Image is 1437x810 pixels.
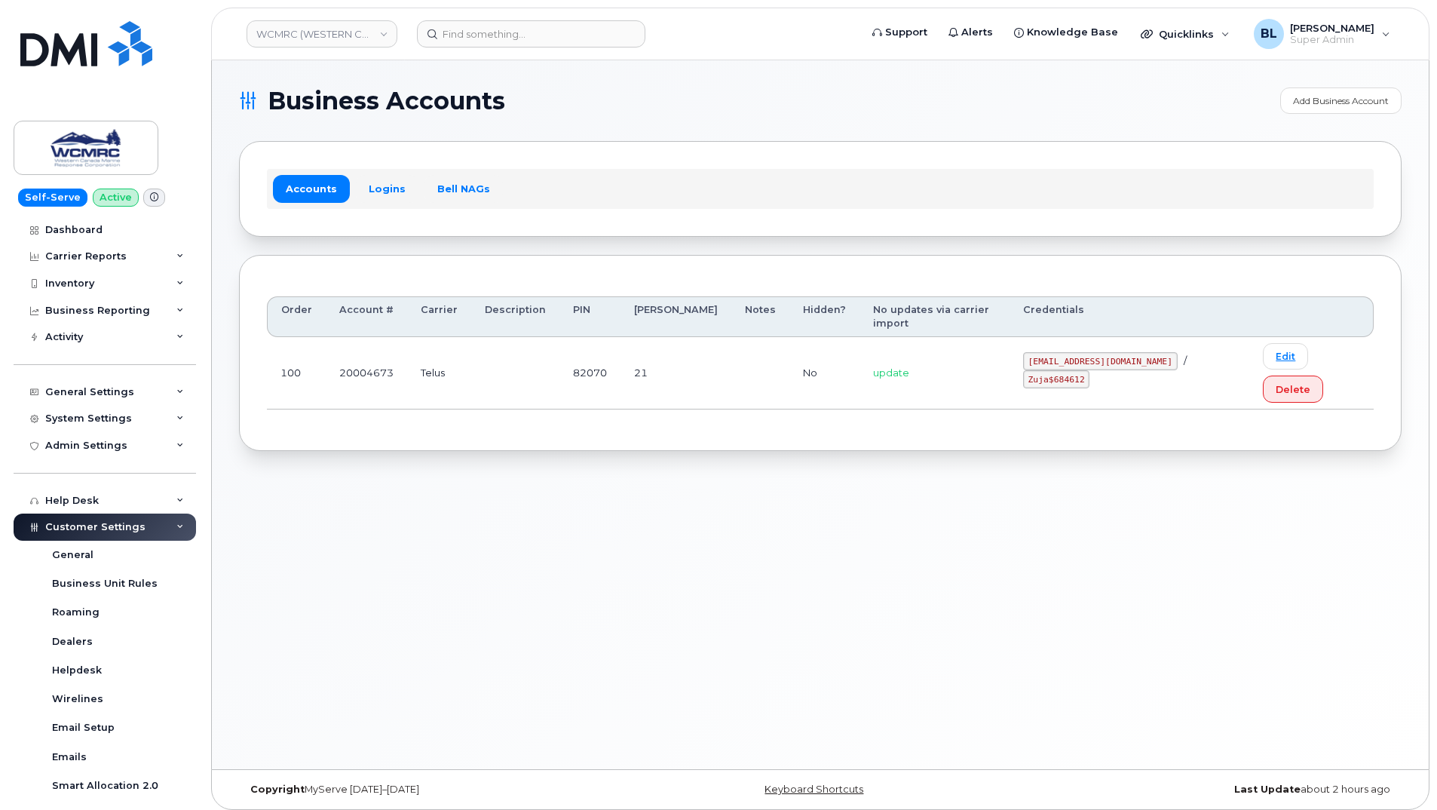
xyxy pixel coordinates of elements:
strong: Last Update [1234,784,1301,795]
td: 100 [267,337,326,410]
th: Order [267,296,326,338]
th: [PERSON_NAME] [620,296,731,338]
span: Delete [1276,382,1310,397]
button: Delete [1263,376,1323,403]
td: No [789,337,859,410]
th: Notes [731,296,789,338]
a: Logins [356,175,418,202]
span: update [873,367,909,379]
th: Credentials [1010,296,1250,338]
span: Business Accounts [268,90,505,112]
code: Zuja$684612 [1023,370,1090,388]
a: Edit [1263,343,1308,370]
th: Description [471,296,559,338]
div: MyServe [DATE]–[DATE] [239,784,627,796]
td: Telus [407,337,471,410]
th: PIN [559,296,620,338]
a: Add Business Account [1280,87,1402,114]
td: 21 [620,337,731,410]
span: / [1184,354,1187,367]
th: Carrier [407,296,471,338]
td: 82070 [559,337,620,410]
th: No updates via carrier import [859,296,1010,338]
a: Accounts [273,175,350,202]
td: 20004673 [326,337,407,410]
strong: Copyright [250,784,305,795]
code: [EMAIL_ADDRESS][DOMAIN_NAME] [1023,352,1178,370]
th: Account # [326,296,407,338]
th: Hidden? [789,296,859,338]
a: Keyboard Shortcuts [764,784,863,795]
a: Bell NAGs [424,175,503,202]
div: about 2 hours ago [1014,784,1402,796]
